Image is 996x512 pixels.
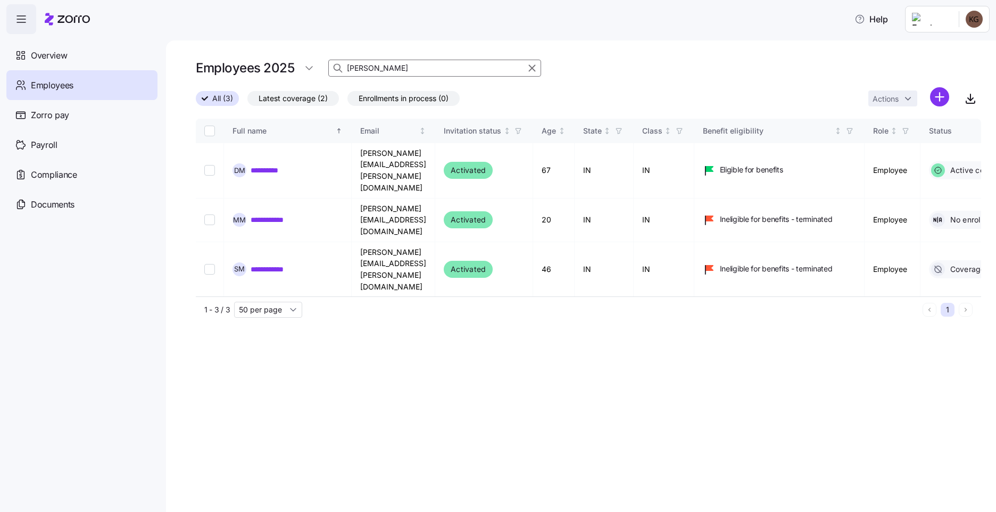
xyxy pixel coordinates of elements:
div: Benefit eligibility [703,125,833,137]
span: Payroll [31,138,57,152]
span: Employees [31,79,73,92]
svg: add icon [930,87,949,106]
th: RoleNot sorted [865,119,920,143]
span: Enrollments in process (0) [359,92,449,105]
a: Payroll [6,130,157,160]
td: 20 [533,199,575,242]
td: 67 [533,143,575,199]
div: Not sorted [890,127,898,135]
div: Not sorted [419,127,426,135]
span: Compliance [31,168,77,181]
div: Not sorted [558,127,566,135]
th: ClassNot sorted [634,119,694,143]
div: Not sorted [603,127,611,135]
span: All (3) [212,92,233,105]
a: Zorro pay [6,100,157,130]
img: b34cea83cf096b89a2fb04a6d3fa81b3 [966,11,983,28]
div: State [583,125,602,137]
td: [PERSON_NAME][EMAIL_ADDRESS][PERSON_NAME][DOMAIN_NAME] [352,242,435,297]
td: IN [634,242,694,297]
td: [PERSON_NAME][EMAIL_ADDRESS][PERSON_NAME][DOMAIN_NAME] [352,143,435,199]
th: Full nameSorted ascending [224,119,352,143]
div: Not sorted [503,127,511,135]
td: IN [575,199,634,242]
td: Employee [865,143,920,199]
span: Latest coverage (2) [259,92,328,105]
span: Eligible for benefits [720,164,783,175]
td: IN [575,143,634,199]
input: Search Employees [328,60,541,77]
td: 46 [533,242,575,297]
span: Actions [873,95,899,103]
div: Sorted ascending [335,127,343,135]
button: 1 [941,303,954,317]
div: Status [929,125,993,137]
span: Activated [451,164,486,177]
div: Not sorted [664,127,671,135]
div: Full name [233,125,334,137]
span: Activated [451,213,486,226]
span: Ineligible for benefits - terminated [720,263,833,274]
button: Next page [959,303,973,317]
img: Employer logo [912,13,950,26]
div: Age [542,125,556,137]
td: Employee [865,242,920,297]
button: Actions [868,90,917,106]
th: Benefit eligibilityNot sorted [694,119,865,143]
span: 1 - 3 / 3 [204,304,230,315]
input: Select record 1 [204,165,215,176]
div: Role [873,125,889,137]
span: M M [233,217,246,224]
td: IN [575,242,634,297]
button: Previous page [923,303,936,317]
span: Help [854,13,888,26]
td: IN [634,143,694,199]
span: Activated [451,263,486,276]
span: D M [234,167,245,174]
div: Email [360,125,417,137]
a: Documents [6,189,157,219]
span: Overview [31,49,67,62]
input: Select record 2 [204,214,215,225]
span: Ineligible for benefits - terminated [720,214,833,225]
a: Employees [6,70,157,100]
span: Documents [31,198,74,211]
a: Overview [6,40,157,70]
td: [PERSON_NAME][EMAIL_ADDRESS][DOMAIN_NAME] [352,199,435,242]
td: Employee [865,199,920,242]
th: EmailNot sorted [352,119,435,143]
span: S M [234,266,245,272]
h1: Employees 2025 [196,60,294,76]
span: Zorro pay [31,109,69,122]
th: StateNot sorted [575,119,634,143]
input: Select record 3 [204,264,215,275]
button: Help [846,9,897,30]
div: Invitation status [444,125,501,137]
div: Class [642,125,662,137]
th: Invitation statusNot sorted [435,119,533,143]
td: IN [634,199,694,242]
th: AgeNot sorted [533,119,575,143]
div: Not sorted [834,127,842,135]
a: Compliance [6,160,157,189]
input: Select all records [204,126,215,136]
